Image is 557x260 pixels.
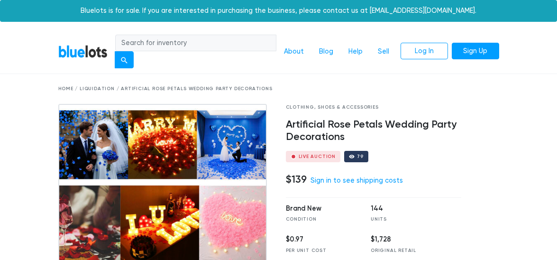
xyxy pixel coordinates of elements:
div: 79 [357,154,364,159]
div: Per Unit Cost [286,247,357,254]
a: Sign in to see shipping costs [310,176,403,185]
div: Clothing, Shoes & Accessories [286,104,461,111]
div: Brand New [286,204,357,214]
a: Blog [311,43,341,61]
a: About [276,43,311,61]
a: Log In [401,43,448,60]
div: $0.97 [286,234,357,245]
input: Search for inventory [115,35,276,52]
a: Help [341,43,370,61]
div: Original Retail [371,247,442,254]
div: Units [371,216,442,223]
div: 144 [371,204,442,214]
div: Home / Liquidation / Artificial Rose Petals Wedding Party Decorations [58,85,499,93]
div: Live Auction [299,154,336,159]
div: Condition [286,216,357,223]
a: BlueLots [58,45,108,58]
a: Sell [370,43,397,61]
div: $1,728 [371,234,442,245]
h4: Artificial Rose Petals Wedding Party Decorations [286,119,461,143]
a: Sign Up [452,43,499,60]
h4: $139 [286,173,307,186]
